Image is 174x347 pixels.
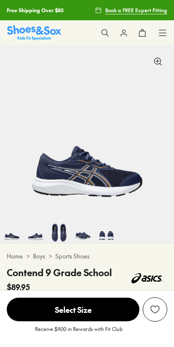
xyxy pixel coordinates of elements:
img: 5-522405_1 [24,219,47,243]
div: > > [7,252,167,261]
p: Receive $9.00 in Rewards with Fit Club [35,325,122,340]
button: Select Size [7,297,139,322]
button: Add to Wishlist [143,297,167,322]
a: Book a FREE Expert Fitting [95,3,167,18]
img: 6-522406_1 [47,219,71,243]
a: Shoes & Sox [7,25,61,40]
img: Vendor logo [127,266,167,291]
img: 8-522408_1 [95,219,118,243]
img: 7-522407_1 [71,219,95,243]
span: $89.95 [7,281,30,293]
a: Home [7,252,23,261]
h4: Contend 9 Grade School [7,266,112,280]
span: Select Size [7,298,139,321]
a: Sports Shoes [55,252,90,261]
span: Book a FREE Expert Fitting [105,6,167,14]
img: SNS_Logo_Responsive.svg [7,25,61,40]
a: Boys [33,252,45,261]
